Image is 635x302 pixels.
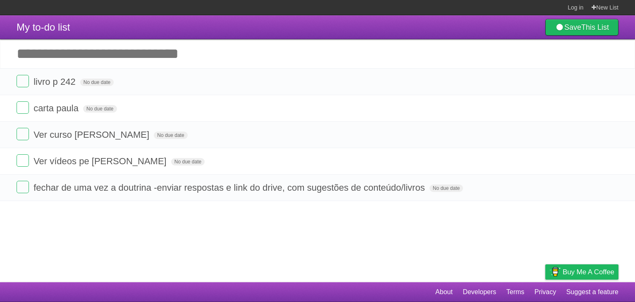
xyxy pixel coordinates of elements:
label: Done [17,101,29,114]
img: Buy me a coffee [549,265,561,279]
label: Done [17,128,29,140]
span: carta paula [33,103,81,113]
span: Ver vídeos pe [PERSON_NAME] [33,156,169,166]
span: fechar de uma vez a doutrina -enviar respostas e link do drive, com sugestões de conteúdo/livros [33,182,427,193]
span: livro p 242 [33,77,78,87]
b: This List [581,23,609,31]
a: SaveThis List [545,19,618,36]
label: Done [17,75,29,87]
a: Terms [506,284,525,300]
a: About [435,284,453,300]
a: Developers [463,284,496,300]
span: No due date [83,105,117,113]
span: Ver curso [PERSON_NAME] [33,129,151,140]
a: Suggest a feature [566,284,618,300]
span: No due date [154,132,187,139]
span: No due date [430,185,463,192]
label: Done [17,181,29,193]
span: No due date [171,158,205,165]
span: My to-do list [17,22,70,33]
label: Done [17,154,29,167]
span: No due date [80,79,114,86]
span: Buy me a coffee [563,265,614,279]
a: Buy me a coffee [545,264,618,280]
a: Privacy [535,284,556,300]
